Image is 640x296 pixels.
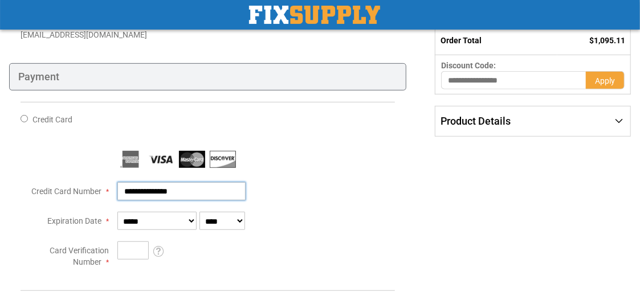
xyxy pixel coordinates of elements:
span: [EMAIL_ADDRESS][DOMAIN_NAME] [21,30,147,39]
span: Card Verification Number [50,246,109,266]
img: Visa [148,151,174,168]
button: Apply [586,71,625,89]
span: Credit Card [32,115,72,124]
span: Apply [595,76,615,85]
a: store logo [249,6,380,24]
img: Discover [210,151,236,168]
span: Product Details [441,115,511,127]
span: Expiration Date [47,216,101,225]
span: Discount Code: [441,61,496,70]
strong: Order Total [441,36,482,45]
span: $1,095.11 [589,36,625,45]
div: Payment [9,63,406,91]
img: MasterCard [179,151,205,168]
span: Credit Card Number [31,187,101,196]
img: Fix Industrial Supply [249,6,380,24]
img: American Express [117,151,144,168]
